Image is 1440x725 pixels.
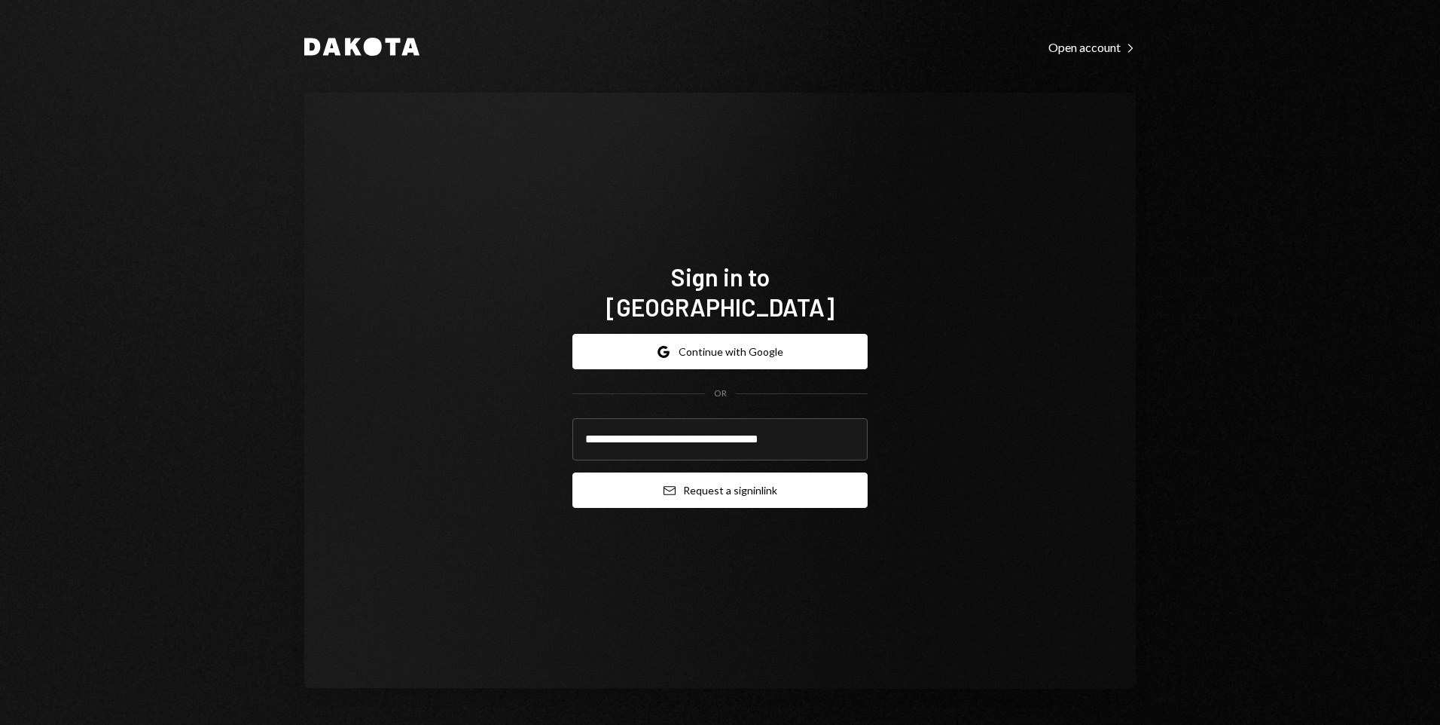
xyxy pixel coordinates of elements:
[572,334,868,369] button: Continue with Google
[1048,38,1136,55] a: Open account
[572,473,868,508] button: Request a signinlink
[572,262,868,322] h1: Sign in to [GEOGRAPHIC_DATA]
[1048,40,1136,55] div: Open account
[714,387,727,400] div: OR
